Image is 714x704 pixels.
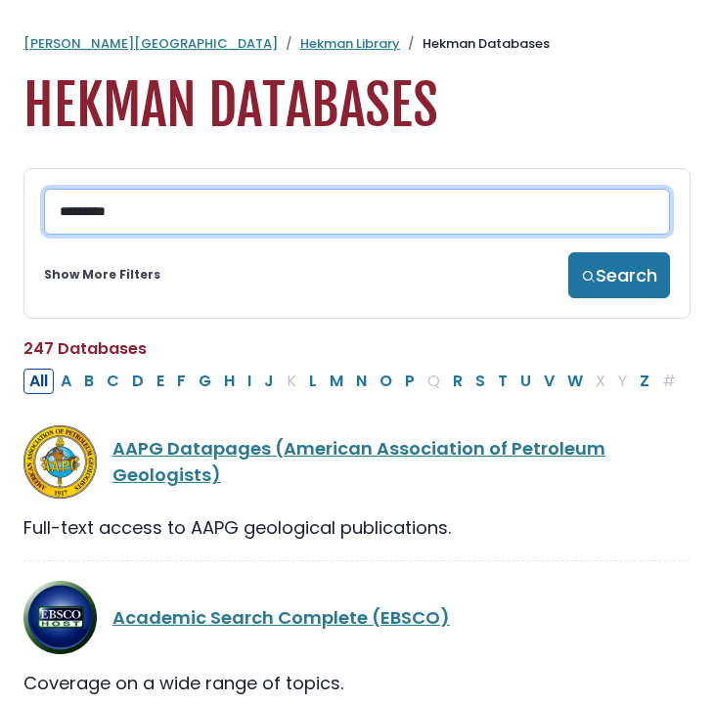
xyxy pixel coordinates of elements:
a: AAPG Datapages (American Association of Petroleum Geologists) [112,436,605,487]
button: Filter Results F [171,369,192,394]
button: Filter Results U [514,369,537,394]
button: Filter Results D [126,369,150,394]
span: 247 Databases [23,337,147,360]
button: Filter Results H [218,369,241,394]
button: Filter Results M [324,369,349,394]
button: Filter Results S [469,369,491,394]
button: Filter Results O [374,369,398,394]
a: Academic Search Complete (EBSCO) [112,605,450,630]
button: Filter Results V [538,369,560,394]
div: Coverage on a wide range of topics. [23,670,691,696]
h1: Hekman Databases [23,73,691,139]
button: Filter Results L [303,369,323,394]
button: Filter Results E [151,369,170,394]
li: Hekman Databases [400,34,550,54]
button: Filter Results G [193,369,217,394]
button: Filter Results R [447,369,469,394]
button: All [23,369,54,394]
nav: breadcrumb [23,34,691,54]
div: Alpha-list to filter by first letter of database name [23,368,684,392]
button: Filter Results A [55,369,77,394]
button: Filter Results J [258,369,280,394]
button: Search [568,252,670,298]
input: Search database by title or keyword [44,189,670,235]
a: Show More Filters [44,266,160,284]
a: [PERSON_NAME][GEOGRAPHIC_DATA] [23,34,278,53]
button: Filter Results Z [634,369,655,394]
button: Filter Results B [78,369,100,394]
button: Filter Results N [350,369,373,394]
button: Filter Results C [101,369,125,394]
a: Hekman Library [300,34,400,53]
button: Filter Results W [561,369,589,394]
div: Full-text access to AAPG geological publications. [23,514,691,541]
button: Filter Results I [242,369,257,394]
button: Filter Results T [492,369,513,394]
button: Filter Results P [399,369,421,394]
